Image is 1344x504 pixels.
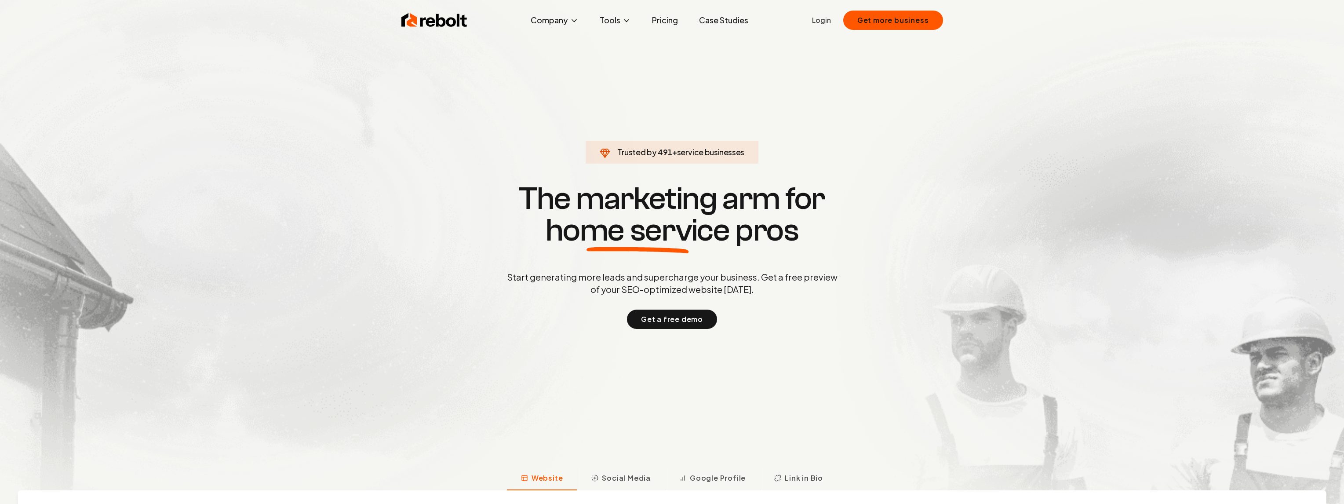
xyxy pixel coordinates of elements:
[505,271,839,296] p: Start generating more leads and supercharge your business. Get a free preview of your SEO-optimiz...
[812,15,831,26] a: Login
[461,183,883,246] h1: The marketing arm for pros
[692,11,755,29] a: Case Studies
[627,310,717,329] button: Get a free demo
[524,11,586,29] button: Company
[577,467,665,490] button: Social Media
[672,147,677,157] span: +
[760,467,837,490] button: Link in Bio
[507,467,577,490] button: Website
[843,11,943,30] button: Get more business
[546,215,730,246] span: home service
[401,11,467,29] img: Rebolt Logo
[593,11,638,29] button: Tools
[690,473,746,483] span: Google Profile
[658,146,672,158] span: 491
[532,473,563,483] span: Website
[665,467,760,490] button: Google Profile
[617,147,656,157] span: Trusted by
[677,147,745,157] span: service businesses
[645,11,685,29] a: Pricing
[785,473,823,483] span: Link in Bio
[602,473,651,483] span: Social Media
